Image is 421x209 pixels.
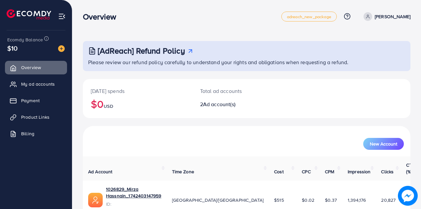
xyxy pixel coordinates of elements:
a: [PERSON_NAME] [361,12,410,21]
span: USD [104,103,113,109]
span: Ad Account [88,168,113,175]
p: [DATE] spends [91,87,184,95]
span: Time Zone [172,168,194,175]
a: My ad accounts [5,77,67,91]
img: image [58,45,65,52]
a: Overview [5,61,67,74]
img: menu [58,13,66,20]
span: Ecomdy Balance [7,36,43,43]
span: My ad accounts [21,81,55,87]
span: CTR (%) [406,162,415,175]
h2: $0 [91,98,184,110]
span: Ad account(s) [203,101,235,108]
span: CPC [302,168,310,175]
h3: Overview [83,12,122,21]
span: adreach_new_package [287,15,331,19]
span: $0.37 [325,197,337,203]
span: $0.02 [302,197,314,203]
img: logo [7,9,51,20]
span: Impression [348,168,371,175]
span: Product Links [21,114,50,120]
span: Cost [274,168,284,175]
span: Overview [21,64,41,71]
span: $10 [7,43,18,53]
button: New Account [363,138,404,150]
h2: 2 [200,101,266,107]
a: Product Links [5,110,67,124]
p: Total ad accounts [200,87,266,95]
span: Clicks [381,168,394,175]
a: adreach_new_package [281,12,337,21]
p: [PERSON_NAME] [375,13,410,21]
img: ic-ads-acc.e4c84228.svg [88,193,103,207]
span: [GEOGRAPHIC_DATA]/[GEOGRAPHIC_DATA] [172,197,264,203]
span: New Account [370,142,397,146]
span: $515 [274,197,284,203]
a: 1026829_Mirza Hassnain_1742403147959 [106,186,161,199]
h3: [AdReach] Refund Policy [98,46,185,56]
a: Billing [5,127,67,140]
span: 20,827 [381,197,396,203]
span: Payment [21,97,40,104]
span: Billing [21,130,34,137]
a: Payment [5,94,67,107]
p: Please review our refund policy carefully to understand your rights and obligations when requesti... [88,58,406,66]
span: CPM [325,168,334,175]
span: 1,394,176 [348,197,366,203]
img: image [398,186,418,206]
